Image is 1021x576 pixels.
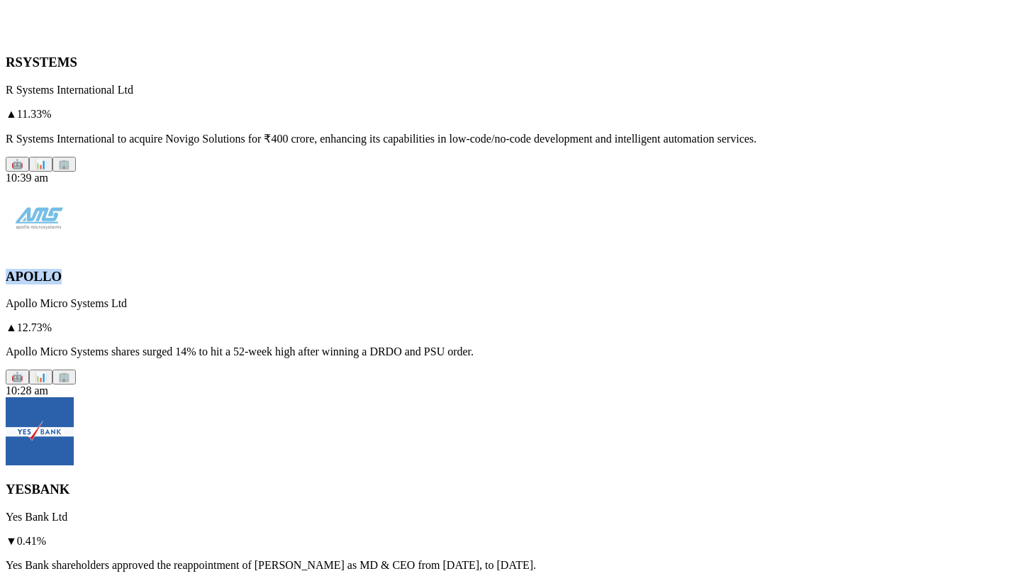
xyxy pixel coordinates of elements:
button: 📊 [29,370,52,384]
button: 🤖 [6,370,29,384]
p: Apollo Micro Systems shares surged 14% to hit a 52-week high after winning a DRDO and PSU order. [6,345,1015,358]
p: Apollo Micro Systems Ltd [6,297,1015,310]
button: 🏢 [52,370,76,384]
button: 🤖 [6,157,29,172]
h3: RSYSTEMS [6,55,1015,70]
span: ▼ [6,535,17,547]
div: 0.41 % [6,535,1015,548]
img: Apollo Micro Systems Ltd [6,184,74,253]
h3: YESBANK [6,482,1015,497]
div: 11.33 % [6,108,1015,121]
div: 12.73 % [6,321,1015,334]
img: Yes Bank Ltd [6,397,74,465]
h3: APOLLO [6,269,1015,284]
p: Yes Bank Ltd [6,511,1015,524]
span: 10:39 am [6,172,48,184]
p: R Systems International Ltd [6,84,1015,96]
p: Yes Bank shareholders approved the reappointment of [PERSON_NAME] as MD & CEO from [DATE], to [DA... [6,559,1015,572]
span: ▲ [6,321,17,333]
span: ▲ [6,108,17,120]
span: 10:28 am [6,384,48,397]
button: 🏢 [52,157,76,172]
button: 📊 [29,157,52,172]
p: R Systems International to acquire Novigo Solutions for ₹400 crore, enhancing its capabilities in... [6,132,1015,145]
